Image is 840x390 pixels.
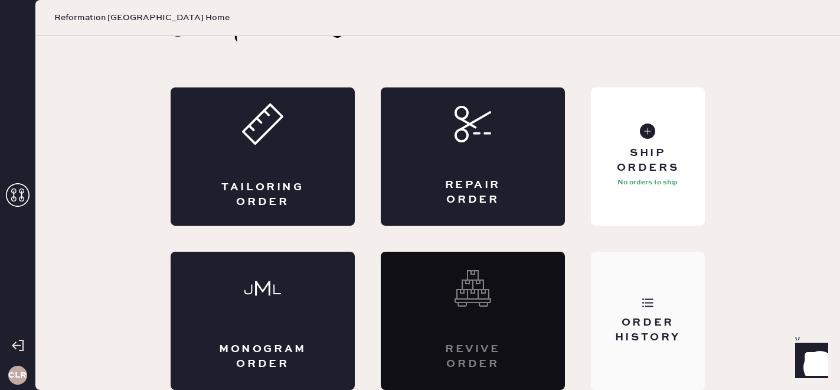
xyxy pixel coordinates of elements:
[218,180,308,210] div: Tailoring Order
[54,12,230,24] span: Reformation [GEOGRAPHIC_DATA] Home
[617,175,678,190] p: No orders to ship
[784,337,835,388] iframe: Front Chat
[428,178,518,207] div: Repair Order
[381,252,565,390] div: Interested? Contact us at care@hemster.co
[218,342,308,372] div: Monogram Order
[8,371,27,379] h3: CLR
[600,146,695,175] div: Ship Orders
[428,342,518,372] div: Revive order
[600,316,695,345] div: Order History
